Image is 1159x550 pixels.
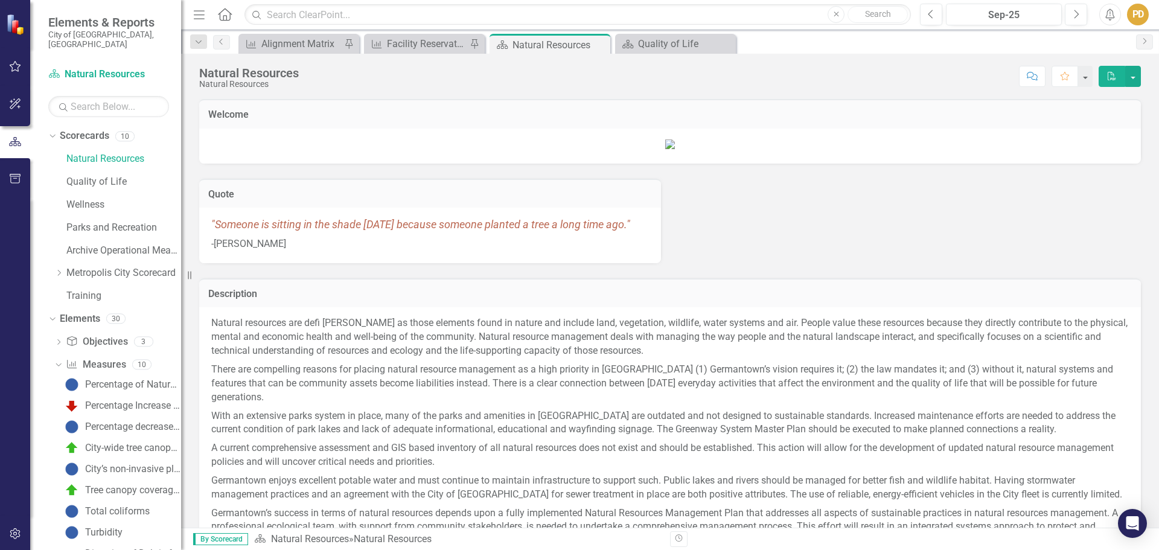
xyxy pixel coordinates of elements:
[211,407,1129,440] p: With an extensive parks system in place, many of the parks and amenities in [GEOGRAPHIC_DATA] are...
[60,312,100,326] a: Elements
[48,15,169,30] span: Elements & Reports
[65,462,79,476] img: No Information
[354,533,432,545] div: Natural Resources
[66,266,181,280] a: Metropolis City Scorecard
[512,37,607,53] div: Natural Resources
[208,289,1132,299] h3: Description
[62,459,181,479] a: City’s non-invasive plant inventory
[65,420,79,434] img: No Information
[66,289,181,303] a: Training
[62,417,181,436] a: Percentage decrease in energy usage in public facilities
[211,439,1129,472] p: A current comprehensive assessment and GIS based inventory of all natural resources does not exis...
[66,152,181,166] a: Natural Resources
[6,13,27,34] img: ClearPoint Strategy
[199,80,299,89] div: Natural Resources
[48,96,169,117] input: Search Below...
[62,438,181,458] a: City-wide tree canopy coverage ratio
[85,527,123,538] div: Turbidity
[85,506,150,517] div: Total coliforms
[865,9,891,19] span: Search
[244,4,911,25] input: Search ClearPoint...
[85,379,181,390] div: Percentage of Natural Resources Plan recommendations implemented or completed
[65,483,79,497] img: On Target
[85,443,181,453] div: City-wide tree canopy coverage ratio
[261,36,341,51] div: Alignment Matrix
[211,235,649,251] p: -[PERSON_NAME]
[85,464,181,475] div: City’s non-invasive plant inventory
[85,485,181,496] div: Tree canopy coverage ratio on public land
[48,68,169,82] a: Natural Resources
[387,36,467,51] div: Facility Reservation Permits
[65,377,79,392] img: No Information
[62,523,123,542] a: Turbidity
[950,8,1058,22] div: Sep-25
[85,400,181,411] div: Percentage Increase in Environmental Program Participation
[85,421,181,432] div: Percentage decrease in energy usage in public facilities
[65,441,79,455] img: On Target
[132,359,152,369] div: 10
[211,316,1129,360] p: Natural resources are defi [PERSON_NAME] as those elements found in nature and include land, vege...
[199,66,299,80] div: Natural Resources
[66,358,126,372] a: Measures
[211,472,1129,504] p: Germantown enjoys excellent potable water and must continue to maintain infrastructure to support...
[65,398,79,413] img: Below Plan
[208,109,1132,120] h3: Welcome
[66,198,181,212] a: Wellness
[66,221,181,235] a: Parks and Recreation
[254,532,661,546] div: »
[134,337,153,347] div: 3
[60,129,109,143] a: Scorecards
[271,533,349,545] a: Natural Resources
[106,314,126,324] div: 30
[48,30,169,50] small: City of [GEOGRAPHIC_DATA], [GEOGRAPHIC_DATA]
[62,396,181,415] a: Percentage Increase in Environmental Program Participation
[367,36,467,51] a: Facility Reservation Permits
[946,4,1062,25] button: Sep-25
[211,218,630,231] span: "Someone is sitting in the shade [DATE] because someone planted a tree a long time ago."
[62,481,181,500] a: Tree canopy coverage ratio on public land
[66,175,181,189] a: Quality of Life
[62,375,181,394] a: Percentage of Natural Resources Plan recommendations implemented or completed
[193,533,248,545] span: By Scorecard
[208,189,652,200] h3: Quote
[618,36,733,51] a: Quality of Life
[848,6,908,23] button: Search
[211,360,1129,407] p: There are compelling reasons for placing natural resource management as a high priority in [GEOGR...
[65,504,79,519] img: No Information
[638,36,733,51] div: Quality of Life
[665,139,675,149] img: 198-077_GermantownForward2035_Layout_rev2%20(4)_Page_17.jpg
[66,244,181,258] a: Archive Operational Measures
[65,525,79,540] img: No Information
[66,335,127,349] a: Objectives
[1127,4,1149,25] button: PD
[241,36,341,51] a: Alignment Matrix
[1118,509,1147,538] div: Open Intercom Messenger
[115,131,135,141] div: 10
[62,502,150,521] a: Total coliforms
